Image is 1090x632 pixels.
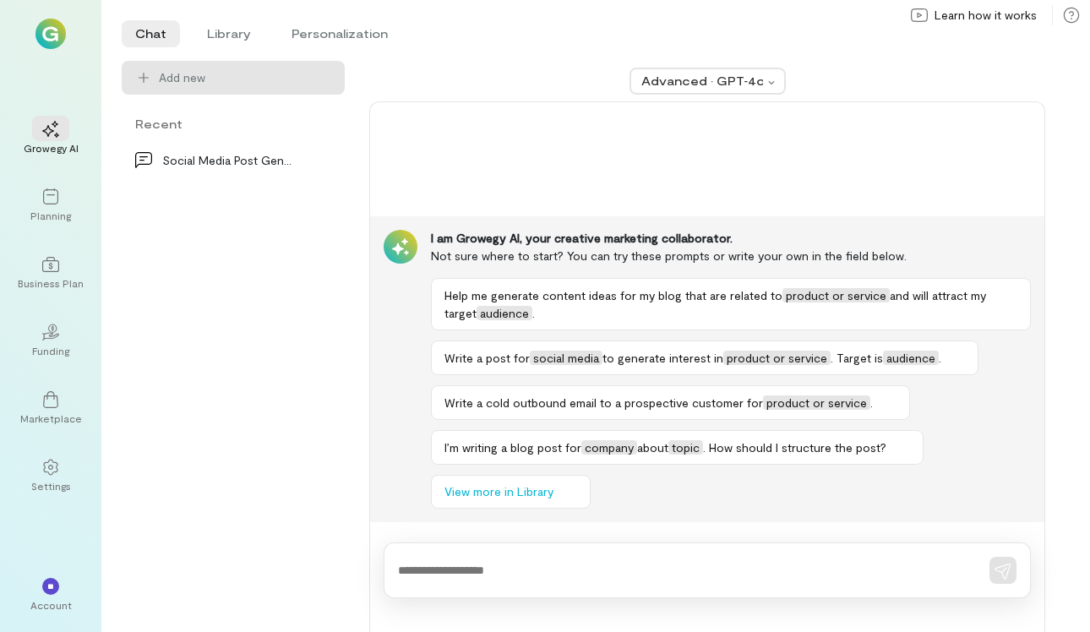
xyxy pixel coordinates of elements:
[444,395,763,410] span: Write a cold outbound email to a prospective customer for
[477,306,532,320] span: audience
[831,351,883,365] span: . Target is
[159,69,331,86] span: Add new
[20,107,81,168] a: Growegy AI
[581,440,637,455] span: company
[763,395,870,410] span: product or service
[31,479,71,493] div: Settings
[939,351,941,365] span: .
[193,20,264,47] li: Library
[122,20,180,47] li: Chat
[668,440,703,455] span: topic
[637,440,668,455] span: about
[20,445,81,506] a: Settings
[30,209,71,222] div: Planning
[20,242,81,303] a: Business Plan
[431,247,1031,264] div: Not sure where to start? You can try these prompts or write your own in the field below.
[870,395,873,410] span: .
[782,288,890,302] span: product or service
[20,175,81,236] a: Planning
[24,141,79,155] div: Growegy AI
[431,341,978,375] button: Write a post forsocial mediato generate interest inproduct or service. Target isaudience.
[431,385,910,420] button: Write a cold outbound email to a prospective customer forproduct or service.
[162,151,294,169] div: Social Media Post Generation
[444,483,553,500] span: View more in Library
[122,115,345,133] div: Recent
[20,310,81,371] a: Funding
[602,351,723,365] span: to generate interest in
[444,351,530,365] span: Write a post for
[641,73,763,90] div: Advanced · GPT‑4o
[32,344,69,357] div: Funding
[723,351,831,365] span: product or service
[532,306,535,320] span: .
[20,411,82,425] div: Marketplace
[431,430,924,465] button: I’m writing a blog post forcompanyabouttopic. How should I structure the post?
[20,378,81,439] a: Marketplace
[935,7,1037,24] span: Learn how it works
[703,440,886,455] span: . How should I structure the post?
[883,351,939,365] span: audience
[18,276,84,290] div: Business Plan
[444,440,581,455] span: I’m writing a blog post for
[278,20,401,47] li: Personalization
[30,598,72,612] div: Account
[530,351,602,365] span: social media
[431,475,591,509] button: View more in Library
[431,230,1031,247] div: I am Growegy AI, your creative marketing collaborator.
[431,278,1031,330] button: Help me generate content ideas for my blog that are related toproduct or serviceand will attract ...
[444,288,782,302] span: Help me generate content ideas for my blog that are related to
